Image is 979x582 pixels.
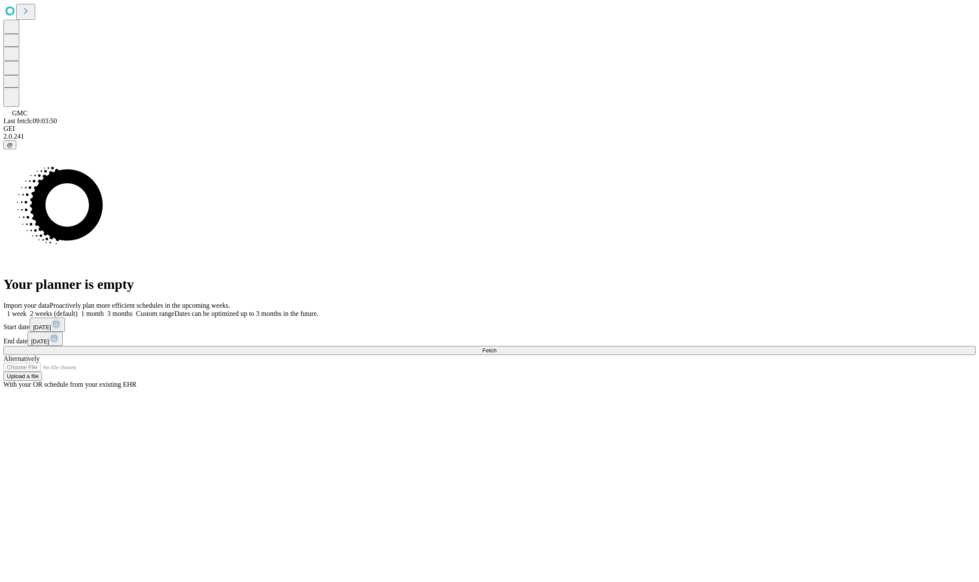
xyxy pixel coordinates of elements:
span: Dates can be optimized up to 3 months in the future. [174,310,318,317]
button: [DATE] [27,332,63,346]
span: Import your data [3,302,50,309]
span: GMC [12,109,27,117]
span: Proactively plan more efficient schedules in the upcoming weeks. [50,302,230,309]
h1: Your planner is empty [3,276,976,292]
span: 1 week [7,310,27,317]
button: [DATE] [30,318,65,332]
div: GEI [3,125,976,133]
span: 1 month [81,310,104,317]
span: Fetch [482,347,496,354]
div: Start date [3,318,976,332]
span: 2 weeks (default) [30,310,78,317]
span: Last fetch: 09:03:50 [3,117,57,124]
span: 3 months [107,310,133,317]
span: With your OR schedule from your existing EHR [3,381,137,388]
button: Upload a file [3,372,42,381]
div: End date [3,332,976,346]
button: Fetch [3,346,976,355]
button: @ [3,140,16,149]
span: @ [7,142,13,148]
span: Custom range [136,310,174,317]
span: Alternatively [3,355,40,362]
div: 2.0.241 [3,133,976,140]
span: [DATE] [33,324,51,330]
span: [DATE] [31,338,49,345]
